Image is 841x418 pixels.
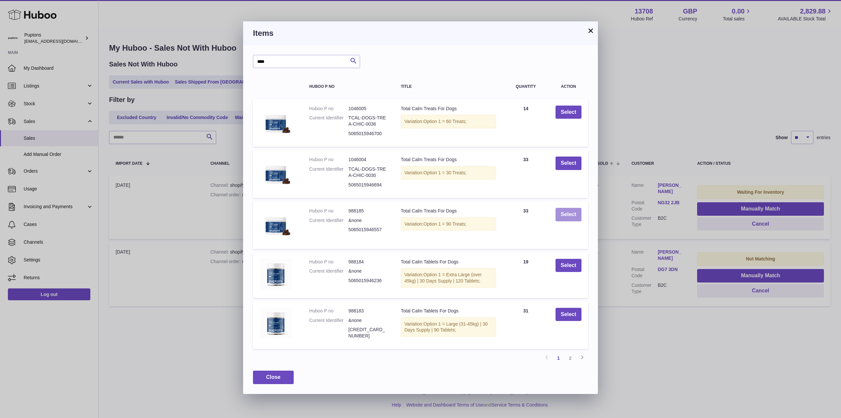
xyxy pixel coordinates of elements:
span: Close [266,374,281,380]
a: 2 [564,352,576,364]
dd: 1046004 [349,157,388,163]
img: Total Calm Treats For Dogs [260,208,292,241]
dd: 5065015946236 [349,278,388,284]
h3: Items [253,28,588,38]
td: 19 [503,252,549,298]
img: Total Calm Tablets For Dogs [260,308,292,339]
dt: Huboo P no [309,259,348,265]
dd: &none [349,217,388,224]
dd: 5065015946700 [349,131,388,137]
dt: Current Identifier [309,166,348,179]
dt: Current Identifier [309,217,348,224]
th: Huboo P no [303,78,394,95]
dd: 988185 [349,208,388,214]
button: Select [556,157,581,170]
div: Total Calm Treats For Dogs [401,208,496,214]
dd: 1046005 [349,106,388,112]
div: Total Calm Treats For Dogs [401,106,496,112]
div: Variation: [401,317,496,337]
span: Option 1 = 90 Treats; [423,221,466,227]
th: Action [549,78,588,95]
dd: TCAL-DOGS-TREA-CHIC-0036 [349,115,388,127]
dd: 5065015946557 [349,227,388,233]
img: Total Calm Tablets For Dogs [260,259,292,290]
button: Select [556,259,581,272]
dd: TCAL-DOGS-TREA-CHIC-0030 [349,166,388,179]
dd: 988184 [349,259,388,265]
dt: Huboo P no [309,157,348,163]
div: Variation: [401,115,496,128]
div: Variation: [401,268,496,288]
button: Close [253,371,294,384]
dd: &none [349,268,388,274]
button: × [587,27,595,35]
div: Total Calm Treats For Dogs [401,157,496,163]
div: Total Calm Tablets For Dogs [401,308,496,314]
th: Quantity [503,78,549,95]
div: Variation: [401,217,496,231]
img: Total Calm Treats For Dogs [260,106,292,138]
dt: Huboo P no [309,308,348,314]
dt: Current Identifier [309,317,348,324]
img: Total Calm Treats For Dogs [260,157,292,189]
span: Option 1 = 30 Treats; [423,170,466,175]
td: 31 [503,301,549,349]
button: Select [556,308,581,321]
td: 33 [503,150,549,198]
dd: 5065015946694 [349,182,388,188]
span: Option 1 = Extra Large (over 45kg) | 30 Days Supply | 120 Tablets; [404,272,482,283]
span: Option 1 = 60 Treats; [423,119,466,124]
div: Total Calm Tablets For Dogs [401,259,496,265]
button: Select [556,106,581,119]
dd: 988183 [349,308,388,314]
button: Select [556,208,581,221]
span: Option 1 = Large (31-45kg) | 30 Days Supply | 90 Tablets; [404,321,488,333]
th: Title [394,78,503,95]
div: Variation: [401,166,496,180]
a: 1 [553,352,564,364]
dd: &none [349,317,388,324]
td: 14 [503,99,549,147]
dd: [CREDIT_CARD_NUMBER] [349,327,388,339]
dt: Current Identifier [309,115,348,127]
dt: Huboo P no [309,106,348,112]
dt: Current Identifier [309,268,348,274]
dt: Huboo P no [309,208,348,214]
td: 33 [503,201,549,249]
